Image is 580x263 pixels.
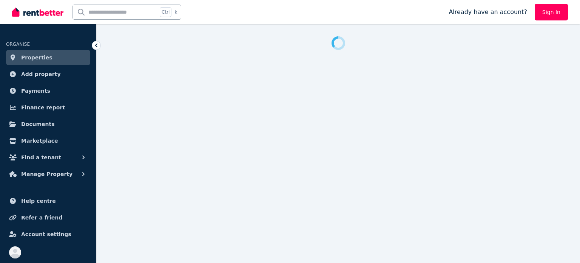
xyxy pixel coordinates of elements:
span: Finance report [21,103,65,112]
button: Find a tenant [6,150,90,165]
button: Manage Property [6,167,90,182]
a: Marketplace [6,133,90,148]
a: Documents [6,117,90,132]
span: Already have an account? [449,8,527,17]
span: Help centre [21,196,56,205]
span: Documents [21,120,55,129]
img: RentBetter [12,6,63,18]
a: Payments [6,83,90,98]
a: Properties [6,50,90,65]
span: Marketplace [21,136,58,145]
span: Refer a friend [21,213,62,222]
a: Sign In [535,4,568,20]
span: Account settings [21,230,71,239]
a: Help centre [6,193,90,209]
a: Add property [6,67,90,82]
span: Add property [21,70,61,79]
span: Find a tenant [21,153,61,162]
span: Manage Property [21,170,72,179]
a: Finance report [6,100,90,115]
span: Ctrl [160,7,171,17]
span: Properties [21,53,52,62]
span: ORGANISE [6,42,30,47]
span: Payments [21,86,50,95]
a: Refer a friend [6,210,90,225]
a: Account settings [6,227,90,242]
span: k [174,9,177,15]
